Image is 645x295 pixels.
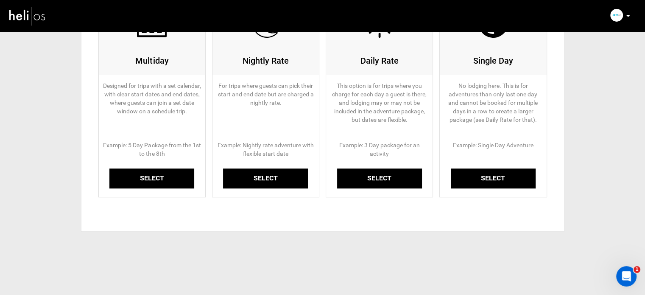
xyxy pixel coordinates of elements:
img: img_72081e59d54f40b77cc2959543ff8c52.png [610,9,623,22]
div: Nightly Rate [217,55,315,67]
p: Designed for trips with a set calendar, with clear start dates and end dates, where guests can jo... [99,75,206,130]
p: Example: 5 Day Package from the 1st to the 8th [99,135,206,164]
a: Select [451,169,536,188]
div: Daily Rate [330,55,429,67]
a: Select [109,169,194,188]
p: Example: Single Day Adventure [449,135,538,164]
p: For trips where guests can pick their start and end date but are charged a nightly rate. [212,75,319,130]
div: Single Day [444,55,542,67]
span: 1 [634,266,640,273]
a: Select [223,169,308,188]
p: No lodging here. This is for adventures than only last one day and cannot be booked for multiple ... [440,75,547,130]
p: This option is for trips where you charge for each day a guest is there, and lodging may or may n... [326,75,433,130]
p: Example: Nightly rate adventure with flexible start date [212,135,319,164]
div: Multiday [103,55,201,67]
p: Example: 3 Day package for an activity [326,135,433,164]
a: Select [337,169,422,188]
iframe: Intercom live chat [616,266,637,287]
img: heli-logo [8,5,47,27]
